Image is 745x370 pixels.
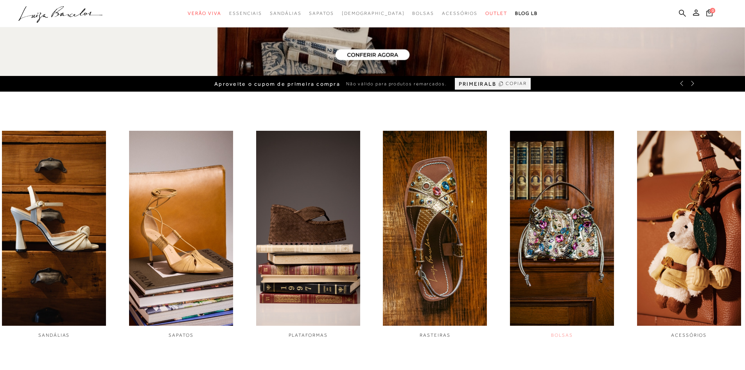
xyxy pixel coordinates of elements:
span: 0 [710,8,715,13]
a: imagem do link SAPATOS [129,131,233,339]
a: noSubCategoriesText [342,6,405,21]
img: imagem do link [383,131,487,326]
div: 5 / 6 [510,131,614,339]
span: Não válido para produtos remarcados. [346,81,447,87]
img: imagem do link [637,131,741,326]
span: Outlet [485,11,507,16]
a: imagem do link BOLSAS [510,131,614,339]
div: 2 / 6 [129,131,233,339]
a: imagem do link SANDÁLIAS [2,131,106,339]
div: 3 / 6 [256,131,360,339]
button: 0 [704,9,715,19]
a: imagem do link ACESSÓRIOS [637,131,741,339]
img: imagem do link [2,131,106,326]
span: Acessórios [442,11,478,16]
a: noSubCategoriesText [229,6,262,21]
span: Essenciais [229,11,262,16]
span: [DEMOGRAPHIC_DATA] [342,11,405,16]
img: imagem do link [129,131,233,326]
span: Bolsas [412,11,434,16]
div: 1 / 6 [2,131,106,339]
a: imagem do link PLATAFORMAS [256,131,360,339]
span: PLATAFORMAS [289,332,328,338]
span: SANDÁLIAS [38,332,70,338]
span: ACESSÓRIOS [671,332,707,338]
a: noSubCategoriesText [485,6,507,21]
a: BLOG LB [515,6,538,21]
span: COPIAR [506,80,527,87]
span: RASTEIRAS [420,332,450,338]
div: 6 / 6 [637,131,741,339]
span: Sandálias [270,11,301,16]
span: BOLSAS [551,332,573,338]
span: Verão Viva [188,11,221,16]
span: Aproveite o cupom de primeira compra [214,81,340,87]
a: imagem do link RASTEIRAS [383,131,487,339]
span: BLOG LB [515,11,538,16]
span: PRIMEIRALB [459,81,496,87]
div: 4 / 6 [383,131,487,339]
a: noSubCategoriesText [188,6,221,21]
a: noSubCategoriesText [412,6,434,21]
img: imagem do link [510,131,614,326]
img: imagem do link [256,131,360,326]
span: SAPATOS [169,332,193,338]
span: Sapatos [309,11,334,16]
a: noSubCategoriesText [270,6,301,21]
a: noSubCategoriesText [309,6,334,21]
a: noSubCategoriesText [442,6,478,21]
